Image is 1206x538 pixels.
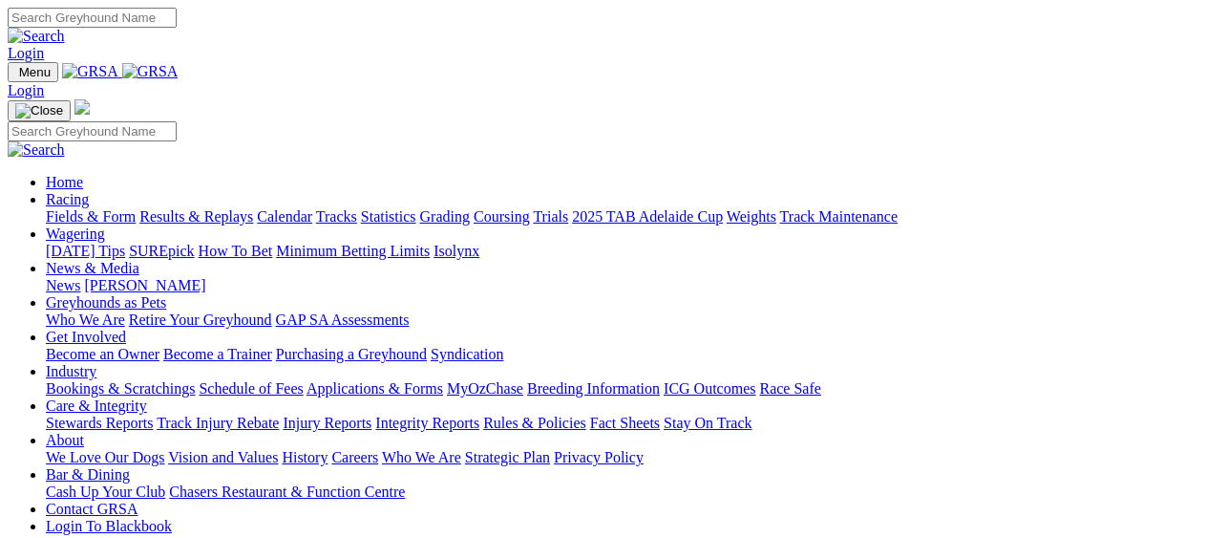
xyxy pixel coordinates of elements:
a: [DATE] Tips [46,243,125,259]
a: Purchasing a Greyhound [276,346,427,362]
a: Bar & Dining [46,466,130,483]
a: Racing [46,191,89,207]
div: Greyhounds as Pets [46,312,1198,329]
a: Privacy Policy [554,449,644,465]
a: Coursing [474,208,530,225]
a: MyOzChase [447,380,523,397]
div: Get Involved [46,346,1198,363]
img: logo-grsa-white.png [74,99,90,115]
a: Careers [331,449,378,465]
a: Vision and Values [168,449,278,465]
a: Contact GRSA [46,501,138,517]
a: Trials [533,208,568,225]
a: Statistics [361,208,416,225]
button: Toggle navigation [8,100,71,121]
div: Bar & Dining [46,484,1198,501]
a: Industry [46,363,96,379]
a: Login [8,45,44,61]
a: Track Maintenance [780,208,898,225]
a: Schedule of Fees [199,380,303,397]
a: News & Media [46,260,139,276]
a: [PERSON_NAME] [84,277,205,293]
a: Become an Owner [46,346,159,362]
div: Industry [46,380,1198,398]
a: Injury Reports [283,415,371,431]
a: Strategic Plan [465,449,550,465]
a: Stewards Reports [46,415,153,431]
a: Grading [420,208,470,225]
div: Racing [46,208,1198,226]
a: Race Safe [759,380,820,397]
a: Bookings & Scratchings [46,380,195,397]
div: News & Media [46,277,1198,294]
div: Wagering [46,243,1198,260]
a: Care & Integrity [46,398,147,414]
button: Toggle navigation [8,62,58,82]
a: Results & Replays [139,208,253,225]
a: Tracks [316,208,357,225]
a: Become a Trainer [163,346,272,362]
a: SUREpick [129,243,194,259]
a: Stay On Track [664,415,751,431]
a: Home [46,174,83,190]
div: Care & Integrity [46,415,1198,432]
a: Login [8,82,44,98]
img: Search [8,28,65,45]
a: GAP SA Assessments [276,312,410,328]
a: How To Bet [199,243,273,259]
a: Isolynx [434,243,479,259]
a: Track Injury Rebate [157,415,279,431]
a: Wagering [46,226,105,242]
a: Syndication [431,346,503,362]
input: Search [8,121,177,141]
a: Greyhounds as Pets [46,294,166,311]
a: Who We Are [46,312,125,328]
a: Rules & Policies [483,415,586,431]
a: Chasers Restaurant & Function Centre [169,484,405,500]
a: News [46,277,80,293]
a: Breeding Information [527,380,660,397]
a: Fact Sheets [590,415,660,431]
a: We Love Our Dogs [46,449,164,465]
a: Weights [727,208,776,225]
div: About [46,449,1198,466]
input: Search [8,8,177,28]
a: 2025 TAB Adelaide Cup [572,208,723,225]
img: Search [8,141,65,159]
img: GRSA [62,63,118,80]
a: About [46,432,84,448]
a: Retire Your Greyhound [129,312,272,328]
a: Cash Up Your Club [46,484,165,500]
img: GRSA [122,63,179,80]
a: History [282,449,328,465]
a: Integrity Reports [375,415,479,431]
span: Menu [19,65,51,79]
a: Fields & Form [46,208,136,225]
a: Who We Are [382,449,461,465]
a: Login To Blackbook [46,518,172,534]
a: ICG Outcomes [664,380,755,397]
img: Close [15,103,63,118]
a: Get Involved [46,329,126,345]
a: Applications & Forms [307,380,443,397]
a: Calendar [257,208,312,225]
a: Minimum Betting Limits [276,243,430,259]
